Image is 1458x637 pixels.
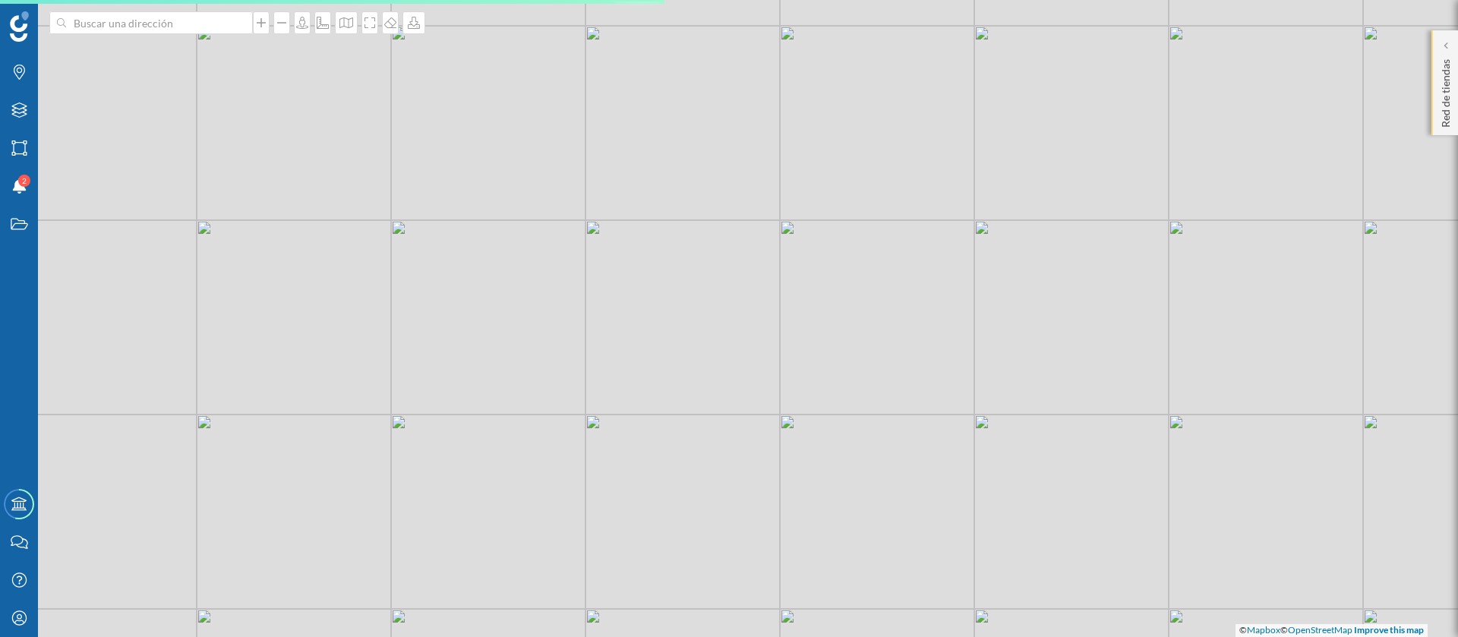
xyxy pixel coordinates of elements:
span: Soporte [30,11,84,24]
a: Mapbox [1247,624,1280,635]
span: 2 [22,173,27,188]
a: Improve this map [1354,624,1424,635]
a: OpenStreetMap [1288,624,1352,635]
img: Geoblink Logo [10,11,29,42]
p: Red de tiendas [1438,53,1453,128]
div: © © [1236,624,1428,637]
